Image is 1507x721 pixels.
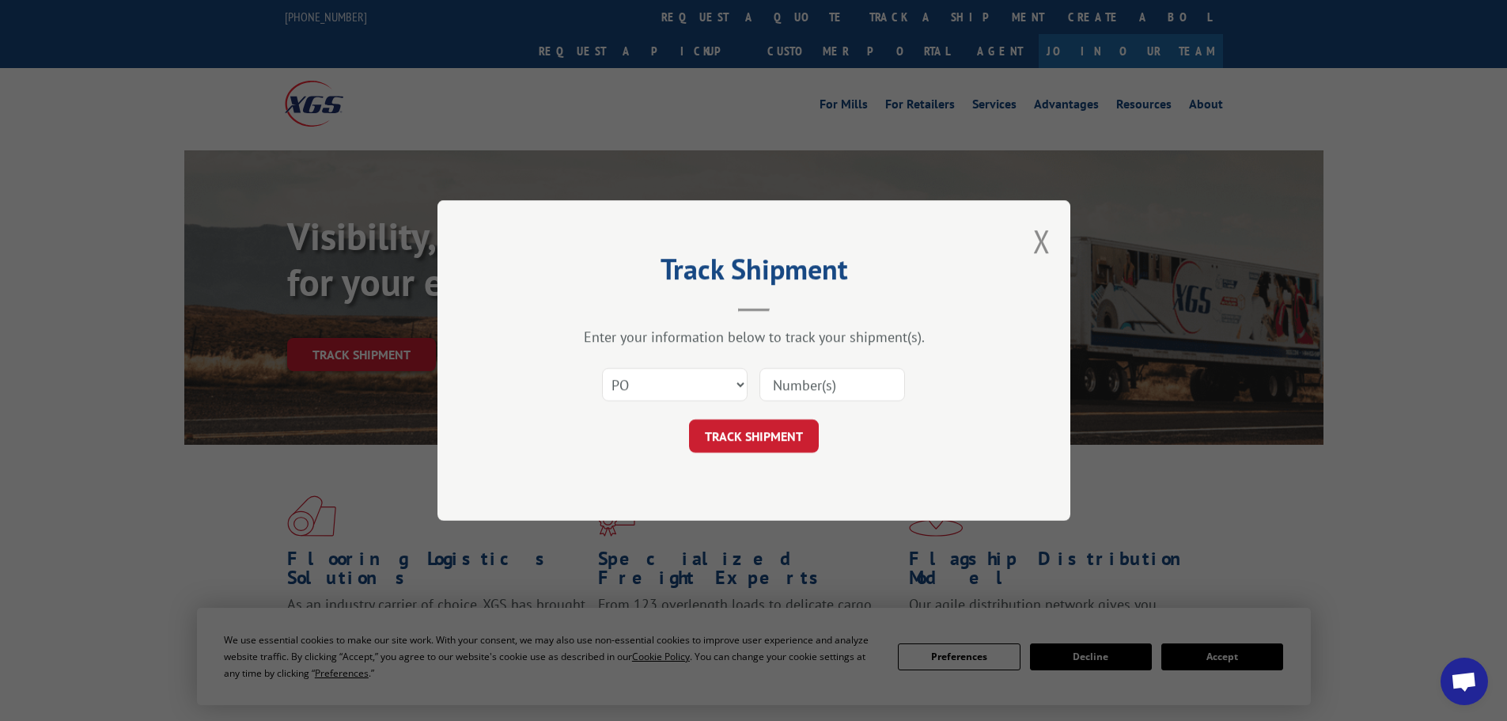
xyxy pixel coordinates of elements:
a: Open chat [1441,658,1488,705]
h2: Track Shipment [517,258,991,288]
input: Number(s) [759,368,905,401]
button: TRACK SHIPMENT [689,419,819,453]
div: Enter your information below to track your shipment(s). [517,328,991,346]
button: Close modal [1033,220,1051,262]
